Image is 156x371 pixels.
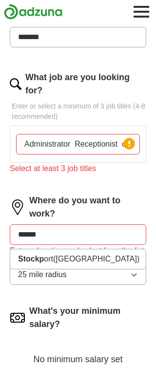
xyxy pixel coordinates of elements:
p: Enter or select a minimum of 3 job titles (4-8 recommended) [10,101,146,122]
span: ([GEOGRAPHIC_DATA]) [53,255,139,263]
img: search.png [10,78,21,90]
strong: Stockp [18,255,44,263]
img: location.png [10,199,25,215]
div: No minimum salary set [10,343,146,366]
div: Select at least 3 job titles [10,163,146,175]
img: Adzuna logo [4,4,62,20]
li: ort [10,249,146,269]
button: Toggle main navigation menu [131,1,152,22]
label: What job are you looking for? [25,71,146,97]
input: Type a job title and press enter [16,134,140,154]
img: salary.png [10,310,25,326]
button: 25 mile radius [10,264,146,285]
label: Where do you want to work? [29,194,146,220]
span: 25 mile radius [18,269,67,281]
label: What's your minimum salary? [29,305,146,331]
div: Enter a location and select from the list [10,245,146,257]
